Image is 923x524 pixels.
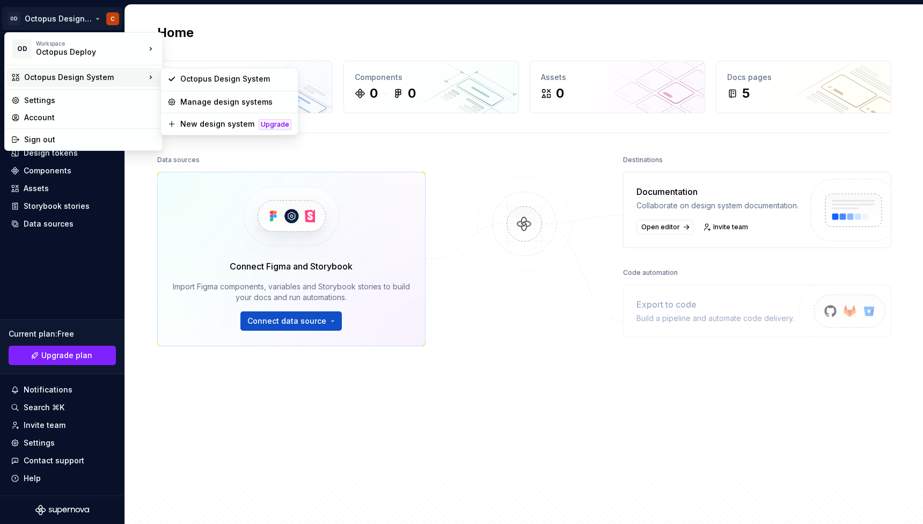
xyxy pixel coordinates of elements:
[24,112,156,123] div: Account
[180,97,291,107] div: Manage design systems
[24,95,156,106] div: Settings
[180,74,291,84] div: Octopus Design System
[12,39,32,59] div: OD
[36,47,127,57] div: Octopus Deploy
[24,134,156,145] div: Sign out
[180,119,254,129] div: New design system
[36,40,145,47] div: Workspace
[24,72,145,83] div: Octopus Design System
[259,119,291,130] div: Upgrade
